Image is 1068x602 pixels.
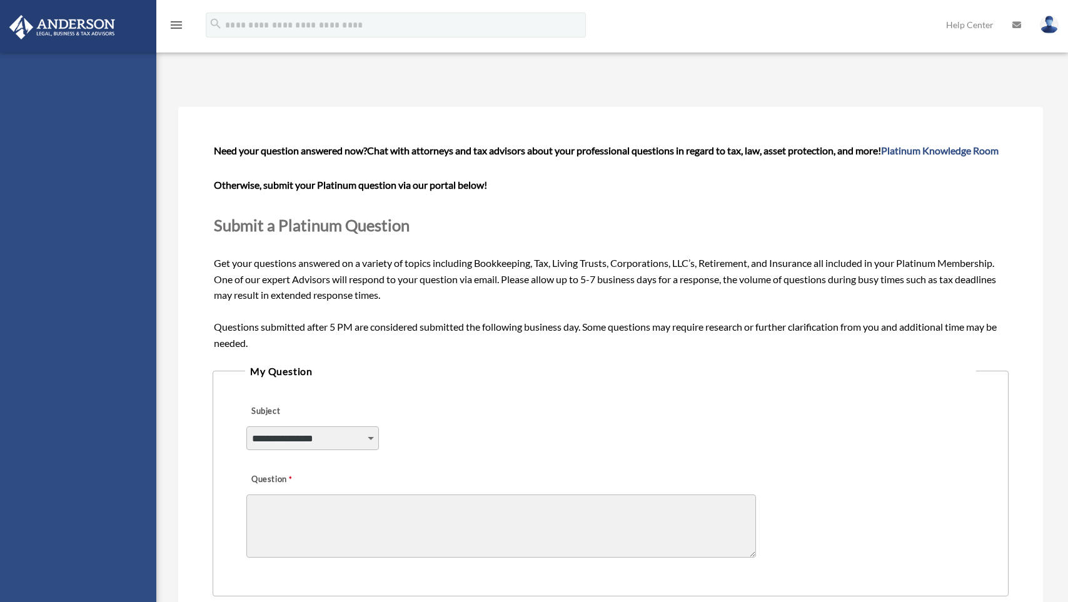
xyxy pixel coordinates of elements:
span: Submit a Platinum Question [214,216,410,234]
a: Platinum Knowledge Room [881,144,999,156]
a: menu [169,22,184,33]
legend: My Question [245,363,976,380]
i: search [209,17,223,31]
span: Get your questions answered on a variety of topics including Bookkeeping, Tax, Living Trusts, Cor... [214,144,1007,349]
img: User Pic [1040,16,1059,34]
label: Question [246,471,343,489]
img: Anderson Advisors Platinum Portal [6,15,119,39]
span: Need your question answered now? [214,144,367,156]
label: Subject [246,403,365,421]
span: Chat with attorneys and tax advisors about your professional questions in regard to tax, law, ass... [367,144,999,156]
i: menu [169,18,184,33]
b: Otherwise, submit your Platinum question via our portal below! [214,179,487,191]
